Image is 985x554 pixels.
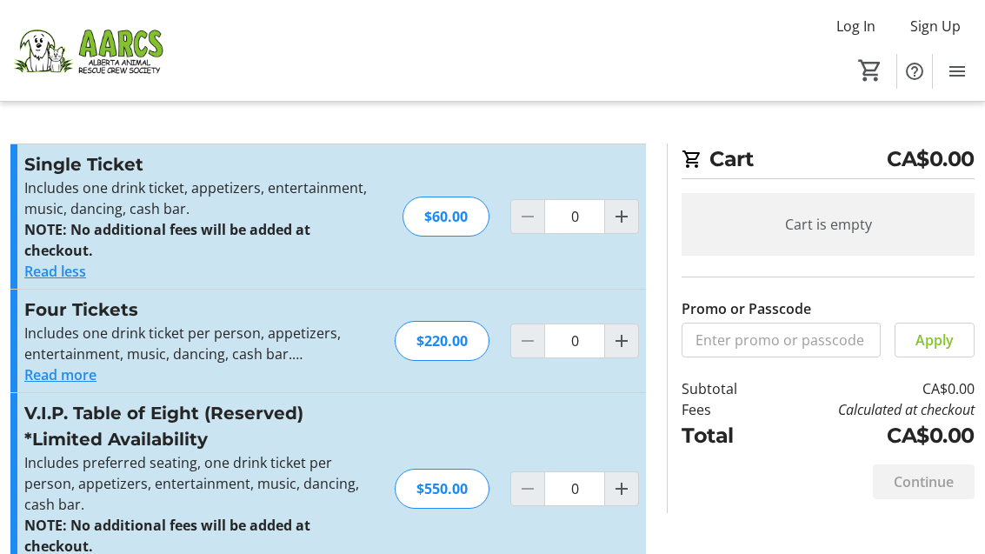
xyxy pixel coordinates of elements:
[24,452,374,515] p: Includes preferred seating, one drink ticket per person, appetizers, entertainment, music, dancin...
[24,323,374,364] p: Includes one drink ticket per person, appetizers, entertainment, music, dancing, cash bar.
[24,151,382,177] h3: Single Ticket
[24,400,374,452] h3: V.I.P. Table of Eight (Reserved) *Limited Availability
[682,193,975,256] div: Cart is empty
[10,7,165,94] img: Alberta Animal Rescue Crew Society's Logo
[910,16,961,37] span: Sign Up
[24,364,97,385] button: Read more
[682,298,811,319] label: Promo or Passcode
[682,399,766,420] td: Fees
[915,330,954,350] span: Apply
[395,469,489,509] div: $550.00
[855,55,886,86] button: Cart
[605,472,638,505] button: Increment by one
[940,54,975,89] button: Menu
[605,200,638,233] button: Increment by one
[544,471,605,506] input: V.I.P. Table of Eight (Reserved) *Limited Availability Quantity
[836,16,875,37] span: Log In
[896,12,975,40] button: Sign Up
[887,144,975,175] span: CA$0.00
[24,177,382,219] p: Includes one drink ticket, appetizers, entertainment, music, dancing, cash bar.
[767,420,975,451] td: CA$0.00
[767,378,975,399] td: CA$0.00
[682,378,766,399] td: Subtotal
[682,323,881,357] input: Enter promo or passcode
[895,323,975,357] button: Apply
[24,220,310,260] strong: NOTE: No additional fees will be added at checkout.
[767,399,975,420] td: Calculated at checkout
[395,321,489,361] div: $220.00
[605,324,638,357] button: Increment by one
[403,197,489,237] div: $60.00
[682,420,766,451] td: Total
[544,199,605,234] input: Single Ticket Quantity
[24,261,86,282] button: Read less
[897,54,932,89] button: Help
[682,144,975,179] h2: Cart
[544,324,605,358] input: Four Tickets Quantity
[822,12,889,40] button: Log In
[24,297,374,323] h3: Four Tickets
